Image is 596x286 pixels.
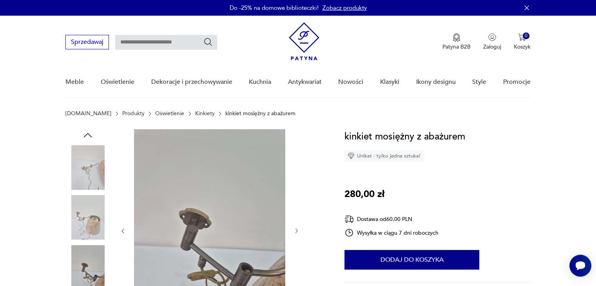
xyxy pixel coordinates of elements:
[344,250,479,270] button: Dodaj do koszyka
[514,33,531,51] button: 0Koszyk
[344,187,384,202] p: 280,00 zł
[514,43,531,51] p: Koszyk
[151,67,232,97] a: Dekoracje i przechowywanie
[344,129,465,144] h1: kinkiet mosiężny z abażurem
[338,67,363,97] a: Nowości
[230,4,319,12] p: Do -25% na domowe biblioteczki!
[488,33,496,41] img: Ikonka użytkownika
[442,43,471,51] p: Patyna B2B
[65,35,109,49] button: Sprzedawaj
[523,33,529,39] div: 0
[65,110,111,117] a: [DOMAIN_NAME]
[503,67,531,97] a: Promocje
[65,40,109,45] a: Sprzedawaj
[344,214,438,224] div: Dostawa od 60,00 PLN
[569,255,591,277] iframe: Smartsupp widget button
[442,33,471,51] a: Ikona medaluPatyna B2B
[348,152,355,159] img: Ikona diamentu
[416,67,455,97] a: Ikony designu
[483,33,501,51] button: Zaloguj
[122,110,145,117] a: Produkty
[344,150,424,162] div: Unikat - tylko jedna sztuka!
[65,145,110,190] img: Zdjęcie produktu kinkiet mosiężny z abażurem
[289,22,319,60] img: Patyna - sklep z meblami i dekoracjami vintage
[380,67,399,97] a: Klasyki
[518,33,526,41] img: Ikona koszyka
[483,43,501,51] p: Zaloguj
[155,110,184,117] a: Oświetlenie
[344,214,354,224] img: Ikona dostawy
[453,33,460,42] img: Ikona medalu
[65,67,84,97] a: Meble
[442,33,471,51] button: Patyna B2B
[472,67,486,97] a: Style
[225,110,295,117] p: kinkiet mosiężny z abażurem
[203,37,213,47] button: Szukaj
[288,67,322,97] a: Antykwariat
[344,228,438,237] div: Wysyłka w ciągu 7 dni roboczych
[195,110,215,117] a: Kinkiety
[65,195,110,240] img: Zdjęcie produktu kinkiet mosiężny z abażurem
[101,67,134,97] a: Oświetlenie
[322,4,367,12] a: Zobacz produkty
[249,67,271,97] a: Kuchnia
